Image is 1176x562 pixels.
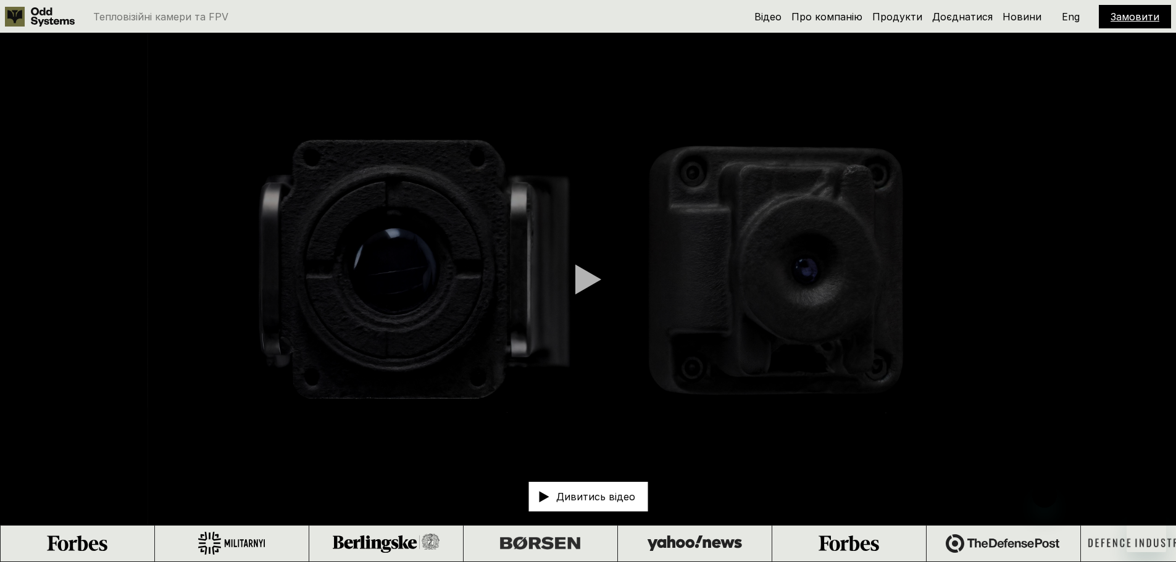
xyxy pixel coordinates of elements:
[932,10,993,23] a: Доєднатися
[1111,10,1159,23] a: Замовити
[1062,12,1080,22] p: Eng
[1032,483,1057,508] iframe: Закрити повідомлення
[93,12,228,22] p: Тепловізійні камери та FPV
[556,492,635,502] p: Дивитись відео
[791,10,862,23] a: Про компанію
[872,10,922,23] a: Продукти
[754,10,782,23] a: Відео
[1127,513,1166,552] iframe: Кнопка для запуску вікна повідомлень
[1003,10,1041,23] a: Новини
